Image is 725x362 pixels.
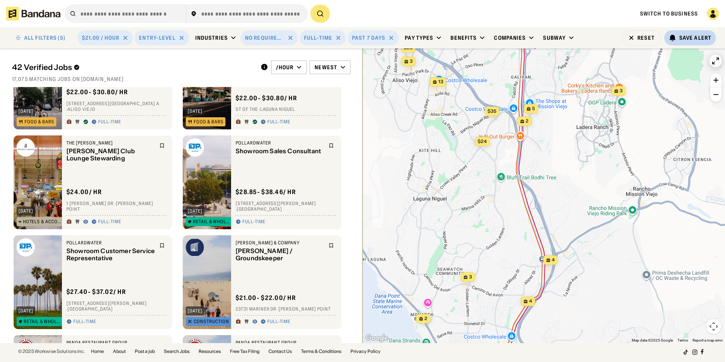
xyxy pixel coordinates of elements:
[632,338,673,342] span: Map data ©2025 Google
[66,140,155,146] div: The [PERSON_NAME]
[66,288,126,296] div: $ 27.40 - $37.02 / hr
[679,34,711,41] div: Save Alert
[236,140,324,146] div: Pollardwater
[66,300,168,312] div: [STREET_ADDRESS][PERSON_NAME] · [GEOGRAPHIC_DATA]
[195,34,228,41] div: Industries
[706,319,721,334] button: Map camera controls
[352,34,385,41] div: Past 7 days
[6,7,60,20] img: Bandana logotype
[98,219,121,225] div: Full-time
[188,109,202,113] div: [DATE]
[438,79,443,85] span: 13
[236,294,296,302] div: $ 21.00 - $22.00 / hr
[12,63,255,72] div: 42 Verified Jobs
[236,306,337,312] div: 23731 Mariner Dr · [PERSON_NAME] Point
[188,309,202,313] div: [DATE]
[25,120,54,124] div: Food & Bars
[19,109,33,113] div: [DATE]
[66,188,102,196] div: $ 24.00 / hr
[364,333,389,343] a: Open this area in Google Maps (opens a new window)
[12,87,350,343] div: grid
[364,333,389,343] img: Google
[276,64,294,71] div: /hour
[236,200,337,212] div: [STREET_ADDRESS][PERSON_NAME] · [GEOGRAPHIC_DATA]
[24,319,62,324] div: Retail & Wholesale
[91,349,104,354] a: Home
[186,238,204,256] img: R.W. Selby & Company logo
[478,138,487,144] span: $24
[640,10,698,17] a: Switch to Business
[304,34,332,41] div: Full-time
[17,338,35,356] img: Panda Restaurant Group logo
[677,338,688,342] a: Terms (opens in new tab)
[194,120,224,124] div: Food & Bars
[164,349,190,354] a: Search Jobs
[186,338,204,356] img: Panda Restaurant Group logo
[620,88,623,94] span: 3
[552,257,555,263] span: 4
[66,340,155,346] div: Panda Restaurant Group
[236,148,324,155] div: Showroom Sales Consultant
[230,349,259,354] a: Free Tax Filing
[267,119,290,125] div: Full-time
[236,188,296,196] div: $ 28.85 - $38.46 / hr
[424,315,427,322] span: 2
[66,88,128,96] div: $ 22.00 - $30.80 / hr
[188,209,202,213] div: [DATE]
[113,349,126,354] a: About
[82,34,120,41] div: $21.00 / hour
[236,340,324,346] div: Panda Restaurant Group
[17,238,35,256] img: Pollardwater logo
[245,34,284,41] div: No Requirements
[98,119,121,125] div: Full-time
[66,247,155,262] div: Showroom Customer Service Representative
[410,58,413,65] span: 3
[199,349,221,354] a: Resources
[66,101,168,112] div: [STREET_ADDRESS][GEOGRAPHIC_DATA] A · Aliso Viejo
[236,94,297,102] div: $ 22.00 - $30.80 / hr
[494,34,526,41] div: Companies
[23,219,62,224] div: Hotels & Accommodation
[242,219,265,225] div: Full-time
[529,298,532,305] span: 4
[450,34,477,41] div: Benefits
[268,349,292,354] a: Contact Us
[135,349,155,354] a: Post a job
[301,349,341,354] a: Terms & Conditions
[66,200,168,212] div: 1 [PERSON_NAME] Dr · [PERSON_NAME] Point
[236,240,324,246] div: [PERSON_NAME] & Company
[194,319,229,324] div: Construction
[186,138,204,157] img: Pollardwater logo
[405,34,433,41] div: Pay Types
[18,349,85,354] div: © 2025 Workwise Solutions Inc.
[350,349,381,354] a: Privacy Policy
[139,34,175,41] div: Entry-Level
[73,319,96,325] div: Full-time
[693,338,723,342] a: Report a map error
[19,309,33,313] div: [DATE]
[193,219,231,224] div: Retail & Wholesale
[487,108,497,114] span: $35
[24,35,65,40] div: ALL FILTERS (5)
[315,64,337,71] div: Newest
[17,138,35,157] img: The Ritz-Carlton logo
[526,118,529,124] span: 2
[12,76,350,82] div: 17,075 matching jobs on [DOMAIN_NAME]
[19,209,33,213] div: [DATE]
[469,274,472,280] span: 3
[236,107,337,113] div: St Of The · Laguna Niguel
[543,34,566,41] div: Subway
[236,247,324,262] div: [PERSON_NAME] / Groundskeeper
[66,148,155,162] div: [PERSON_NAME] Club Lounge Stewarding
[637,35,655,40] div: Reset
[404,45,413,50] span: $28
[267,319,290,325] div: Full-time
[532,106,535,112] span: 5
[66,240,155,246] div: Pollardwater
